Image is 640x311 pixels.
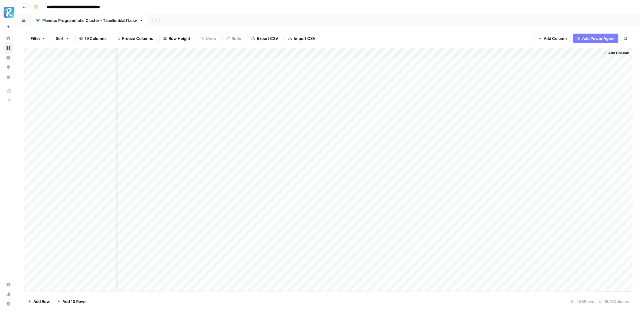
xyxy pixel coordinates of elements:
[569,297,596,306] div: 248 Rows
[53,297,90,306] button: Add 10 Rows
[4,53,13,62] a: Insights
[284,34,319,43] button: Import CSV
[33,298,50,304] span: Add Row
[56,35,64,41] span: Sort
[4,72,13,82] a: Your Data
[4,289,13,299] a: Usage
[582,35,615,41] span: Add Power Agent
[113,34,157,43] button: Freeze Columns
[42,17,137,23] div: Planeco Programmatic Cluster - Tabellenblatt1.csv
[169,35,190,41] span: Row Height
[232,35,241,41] span: Redo
[4,5,13,20] button: Workspace: Radyant
[122,35,153,41] span: Freeze Columns
[85,35,107,41] span: 19 Columns
[4,43,13,53] a: Browse
[222,34,245,43] button: Redo
[31,14,149,26] a: Planeco Programmatic Cluster - Tabellenblatt1.csv
[52,34,73,43] button: Sort
[27,34,50,43] button: Filter
[596,297,633,306] div: 18/19 Columns
[24,297,53,306] button: Add Row
[159,34,194,43] button: Row Height
[601,49,632,57] button: Add Column
[62,298,86,304] span: Add 10 Rows
[31,35,40,41] span: Filter
[75,34,110,43] button: 19 Columns
[4,280,13,289] a: Settings
[248,34,282,43] button: Export CSV
[206,35,216,41] span: Undo
[608,50,629,56] span: Add Column
[534,34,571,43] button: Add Column
[573,34,618,43] button: Add Power Agent
[197,34,220,43] button: Undo
[257,35,278,41] span: Export CSV
[294,35,315,41] span: Import CSV
[4,7,14,18] img: Radyant Logo
[544,35,567,41] span: Add Column
[4,34,13,43] a: Home
[4,299,13,309] button: Help + Support
[4,62,13,72] a: Opportunities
